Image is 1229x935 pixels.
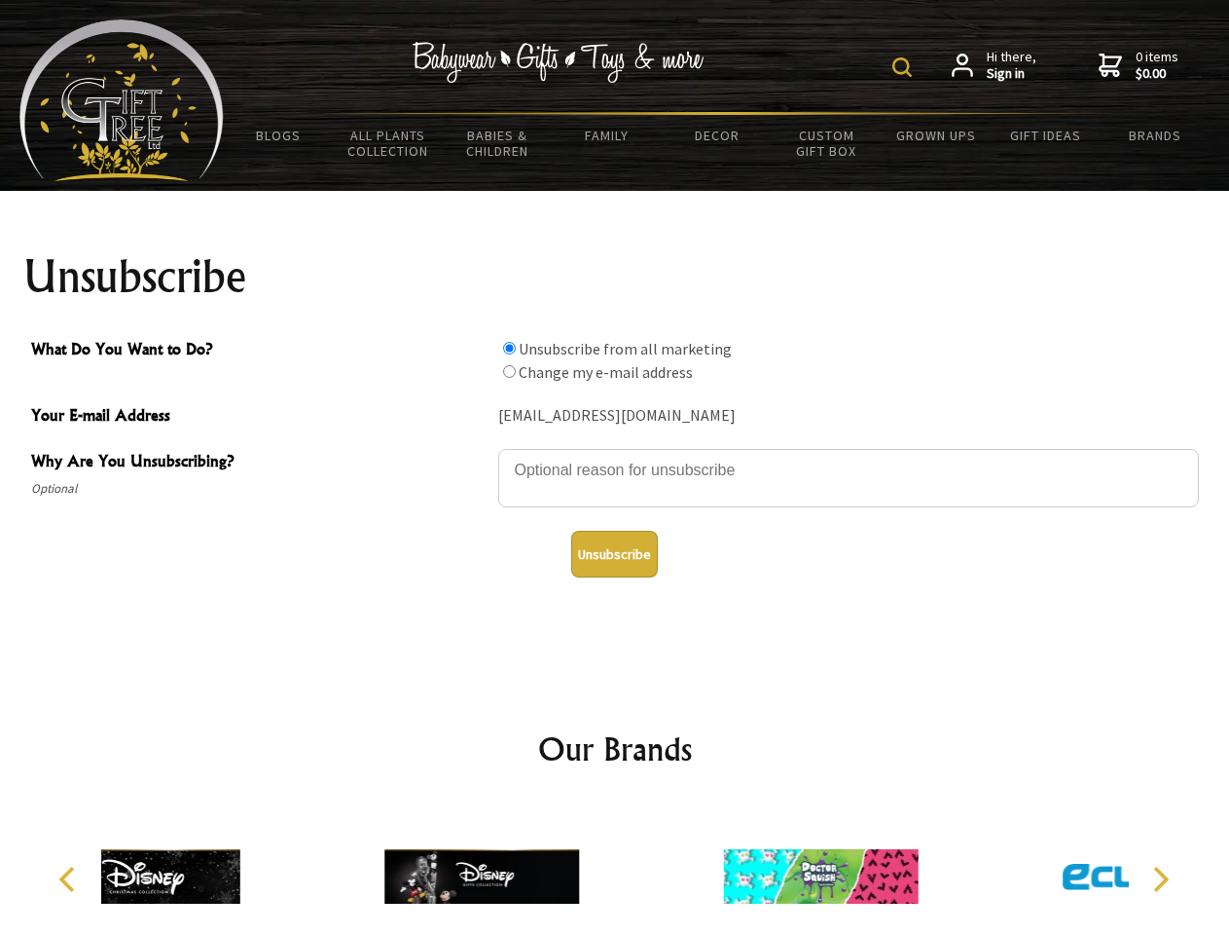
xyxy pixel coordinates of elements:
[519,362,693,382] label: Change my e-mail address
[987,49,1036,83] span: Hi there,
[892,57,912,77] img: product search
[413,42,705,83] img: Babywear - Gifts - Toys & more
[224,115,334,156] a: BLOGS
[498,449,1199,507] textarea: Why Are You Unsubscribing?
[443,115,553,171] a: Babies & Children
[503,342,516,355] input: What Do You Want to Do?
[31,449,488,477] span: Why Are You Unsubscribing?
[553,115,663,156] a: Family
[31,403,488,431] span: Your E-mail Address
[571,531,658,578] button: Unsubscribe
[23,253,1207,300] h1: Unsubscribe
[1101,115,1211,156] a: Brands
[334,115,444,171] a: All Plants Collection
[881,115,991,156] a: Grown Ups
[952,49,1036,83] a: Hi there,Sign in
[519,339,732,358] label: Unsubscribe from all marketing
[498,401,1199,431] div: [EMAIL_ADDRESS][DOMAIN_NAME]
[1139,858,1181,901] button: Next
[991,115,1101,156] a: Gift Ideas
[19,19,224,181] img: Babyware - Gifts - Toys and more...
[39,726,1191,772] h2: Our Brands
[987,65,1036,83] strong: Sign in
[662,115,772,156] a: Decor
[503,365,516,378] input: What Do You Want to Do?
[31,477,488,501] span: Optional
[1136,48,1178,83] span: 0 items
[1136,65,1178,83] strong: $0.00
[49,858,91,901] button: Previous
[1099,49,1178,83] a: 0 items$0.00
[772,115,882,171] a: Custom Gift Box
[31,337,488,365] span: What Do You Want to Do?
